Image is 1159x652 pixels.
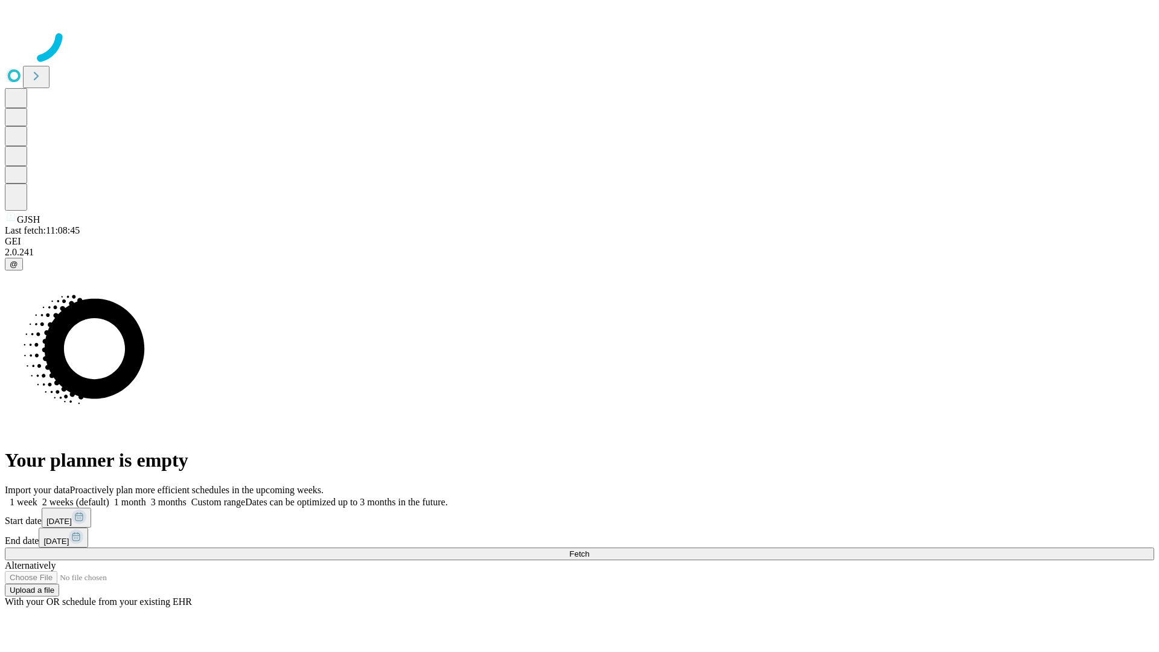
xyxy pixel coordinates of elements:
[5,584,59,596] button: Upload a file
[39,528,88,548] button: [DATE]
[10,497,37,507] span: 1 week
[5,236,1154,247] div: GEI
[5,548,1154,560] button: Fetch
[10,260,18,269] span: @
[46,517,72,526] span: [DATE]
[5,258,23,270] button: @
[5,225,80,235] span: Last fetch: 11:08:45
[43,537,69,546] span: [DATE]
[5,508,1154,528] div: Start date
[42,497,109,507] span: 2 weeks (default)
[245,497,447,507] span: Dates can be optimized up to 3 months in the future.
[151,497,187,507] span: 3 months
[5,596,192,607] span: With your OR schedule from your existing EHR
[17,214,40,225] span: GJSH
[569,549,589,558] span: Fetch
[5,560,56,570] span: Alternatively
[70,485,324,495] span: Proactively plan more efficient schedules in the upcoming weeks.
[5,528,1154,548] div: End date
[5,449,1154,471] h1: Your planner is empty
[114,497,146,507] span: 1 month
[191,497,245,507] span: Custom range
[5,485,70,495] span: Import your data
[5,247,1154,258] div: 2.0.241
[42,508,91,528] button: [DATE]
